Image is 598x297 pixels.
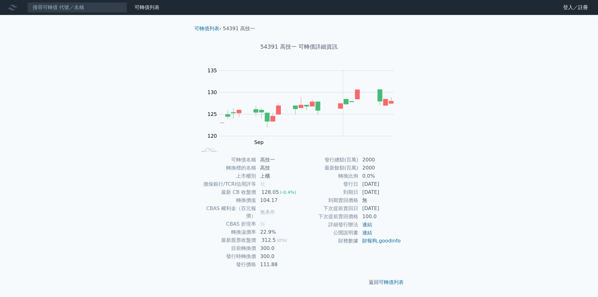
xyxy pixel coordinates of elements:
td: 2000 [358,156,401,164]
td: 300.0 [256,252,299,261]
td: 上櫃 [256,172,299,180]
td: 轉換溢價率 [197,228,256,236]
h1: 54391 高技一 可轉債詳細資訊 [189,42,409,51]
td: CBAS 權利金（百元報價） [197,204,256,220]
p: 返回 [189,279,409,286]
td: 可轉債名稱 [197,156,256,164]
td: 高技一 [256,156,299,164]
tspan: Sep [254,139,263,145]
div: 312.5 [260,237,277,244]
a: goodinfo [379,238,401,244]
td: 擔保銀行/TCRI信用評等 [197,180,256,188]
td: 轉換比例 [299,172,358,180]
span: (0%) [277,238,287,243]
span: 無 [260,221,265,227]
td: 發行價格 [197,261,256,269]
td: 無 [358,196,401,204]
td: 發行時轉換價 [197,252,256,261]
td: [DATE] [358,180,401,188]
td: 111.88 [256,261,299,269]
a: 可轉債列表 [194,26,219,31]
td: 詳細發行辦法 [299,221,358,229]
a: 可轉債列表 [379,279,404,285]
td: 發行總額(百萬) [299,156,358,164]
tspan: 135 [207,68,217,74]
td: 到期日 [299,188,358,196]
a: 可轉債列表 [135,4,159,10]
span: 無承作 [260,209,275,215]
td: 0.0% [358,172,401,180]
div: 128.05 [260,189,280,196]
tspan: 125 [207,111,217,117]
li: 54391 高技一 [223,25,255,32]
a: 登入／註冊 [558,2,593,12]
td: 轉換價值 [197,196,256,204]
td: 2000 [358,164,401,172]
td: 上市櫃別 [197,172,256,180]
td: 公開說明書 [299,229,358,237]
td: , [358,237,401,245]
td: 100.0 [358,213,401,221]
td: 最新股票收盤價 [197,236,256,244]
td: 104.17 [256,196,299,204]
a: 財報狗 [362,238,377,244]
td: 最新 CB 收盤價 [197,188,256,196]
td: 下次提前賣回日 [299,204,358,213]
span: 無 [260,181,265,187]
li: › [194,25,221,32]
td: 財務數據 [299,237,358,245]
span: (-0.4%) [280,190,296,195]
input: 搜尋可轉債 代號／名稱 [27,2,127,13]
td: 到期賣回價格 [299,196,358,204]
tspan: 120 [207,133,217,139]
tspan: 130 [207,89,217,95]
td: 高技 [256,164,299,172]
td: 22.9% [256,228,299,236]
td: CBAS 折現率 [197,220,256,228]
td: 轉換標的名稱 [197,164,256,172]
a: 連結 [362,230,372,236]
a: 連結 [362,222,372,228]
td: 最新餘額(百萬) [299,164,358,172]
td: 300.0 [256,244,299,252]
td: 目前轉換價 [197,244,256,252]
g: Chart [204,68,403,145]
g: Series [220,89,393,127]
td: 下次提前賣回價格 [299,213,358,221]
td: [DATE] [358,188,401,196]
td: 發行日 [299,180,358,188]
td: [DATE] [358,204,401,213]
